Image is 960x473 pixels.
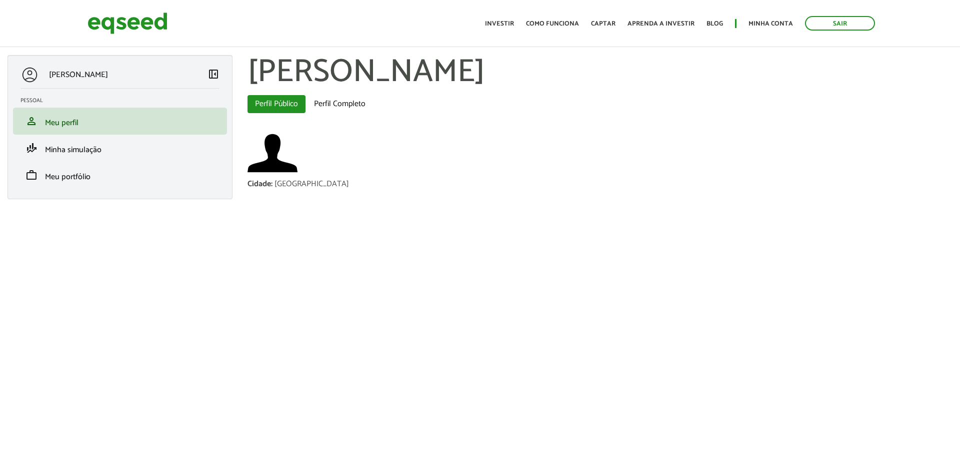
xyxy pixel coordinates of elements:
[247,95,305,113] a: Perfil Público
[20,115,219,127] a: personMeu perfil
[274,180,349,188] div: [GEOGRAPHIC_DATA]
[706,21,723,27] a: Blog
[25,142,37,154] span: finance_mode
[306,95,373,113] a: Perfil Completo
[20,169,219,181] a: workMeu portfólio
[13,108,227,135] li: Meu perfil
[20,142,219,154] a: finance_modeMinha simulação
[207,68,219,80] span: left_panel_close
[627,21,694,27] a: Aprenda a investir
[25,115,37,127] span: person
[45,170,90,184] span: Meu portfólio
[748,21,793,27] a: Minha conta
[247,55,952,90] h1: [PERSON_NAME]
[25,169,37,181] span: work
[45,143,101,157] span: Minha simulação
[526,21,579,27] a: Como funciona
[247,128,297,178] img: Foto de Fernando Caio Rosin
[13,135,227,162] li: Minha simulação
[247,128,297,178] a: Ver perfil do usuário.
[271,177,272,191] span: :
[805,16,875,31] a: Sair
[20,98,227,104] h2: Pessoal
[49,70,108,80] p: [PERSON_NAME]
[87,10,167,37] img: EqSeed
[591,21,615,27] a: Captar
[207,68,219,82] a: Colapsar menu
[247,180,274,188] div: Cidade
[13,162,227,189] li: Meu portfólio
[45,116,78,130] span: Meu perfil
[485,21,514,27] a: Investir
